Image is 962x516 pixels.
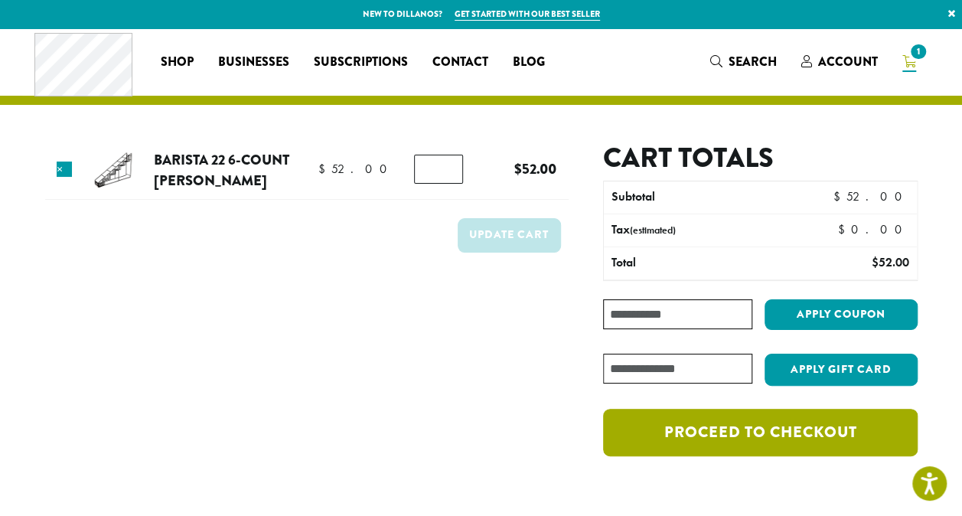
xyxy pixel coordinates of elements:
a: Barista 22 6-Count [PERSON_NAME] [154,149,289,191]
span: Businesses [218,53,289,72]
span: $ [838,221,851,237]
button: Update cart [458,218,561,253]
bdi: 52.00 [871,254,908,270]
span: Search [729,53,777,70]
button: Apply Gift Card [765,354,918,386]
a: Shop [148,50,206,74]
span: $ [833,188,846,204]
span: 1 [908,41,928,62]
span: Subscriptions [314,53,408,72]
bdi: 52.00 [514,158,556,179]
a: Remove this item [57,162,72,177]
a: Search [698,49,789,74]
button: Apply coupon [765,299,918,331]
span: $ [514,158,522,179]
bdi: 52.00 [833,188,908,204]
small: (estimated) [630,224,676,237]
span: $ [318,161,331,177]
a: Proceed to checkout [603,409,917,456]
span: $ [871,254,878,270]
bdi: 0.00 [838,221,909,237]
span: Blog [513,53,545,72]
span: Contact [432,53,488,72]
th: Subtotal [604,181,791,214]
h2: Cart totals [603,142,917,175]
span: Shop [161,53,194,72]
a: Get started with our best seller [455,8,600,21]
th: Tax [604,214,825,247]
input: Product quantity [414,155,463,184]
span: Account [818,53,878,70]
img: Barista 22 6-Count Syrup Rack [88,145,138,195]
bdi: 52.00 [318,161,394,177]
th: Total [604,247,791,279]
